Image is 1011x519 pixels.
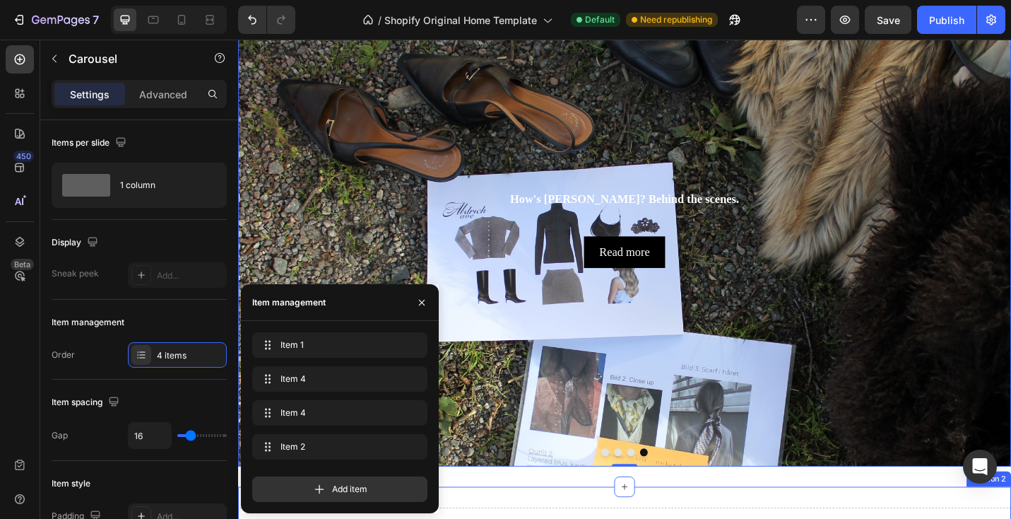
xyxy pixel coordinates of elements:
div: Item spacing [52,393,122,412]
div: 450 [13,151,34,162]
div: Gap [52,429,68,442]
div: Item management [52,316,124,329]
p: Carousel [69,50,189,67]
p: 7 [93,11,99,28]
span: / [378,13,382,28]
button: Dot [441,448,449,457]
div: Order [52,349,75,361]
button: Dot [413,448,421,457]
div: 4 items [157,349,223,362]
button: Carousel Next Arrow [797,185,836,225]
div: Item style [52,477,90,490]
h2: How's [PERSON_NAME]? Behind the scenes. [11,160,836,191]
div: Publish [929,13,964,28]
span: Default [585,13,615,26]
div: Items per slide [52,134,129,153]
p: Settings [70,87,110,102]
iframe: Design area [238,40,1011,519]
div: Section 2 [802,476,845,489]
span: Item 2 [280,441,394,453]
span: Item 4 [280,407,394,419]
div: Undo/Redo [238,6,295,34]
p: Advanced [139,87,187,102]
div: Beta [11,259,34,270]
span: Item 4 [280,373,394,385]
span: Item 1 [280,339,394,351]
button: Dot [398,448,407,457]
div: Display [52,233,101,252]
div: Open Intercom Messenger [963,450,997,484]
span: Shopify Original Home Template [384,13,537,28]
button: Dot [427,448,435,457]
div: 1 column [120,169,206,202]
input: Auto [129,423,171,448]
button: Save [865,6,911,34]
div: Item management [252,296,326,309]
button: Publish [917,6,976,34]
span: Add item [332,483,367,496]
span: Need republishing [640,13,712,26]
span: Save [877,14,900,26]
div: Sneak peek [52,267,99,280]
p: Read more [396,224,451,242]
button: <p>Read more</p> [379,216,468,250]
button: 7 [6,6,105,34]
